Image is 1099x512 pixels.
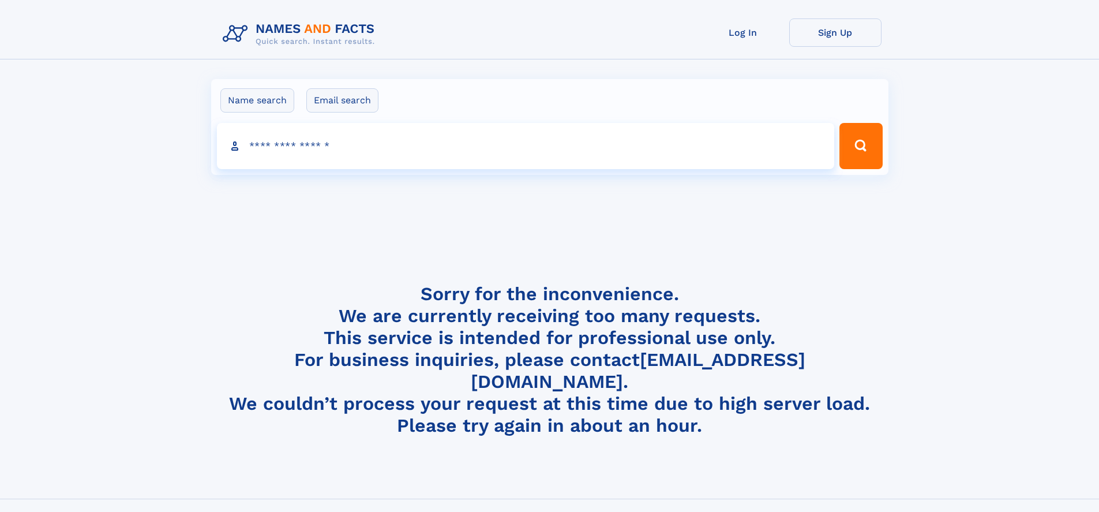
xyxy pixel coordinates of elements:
[217,123,835,169] input: search input
[789,18,882,47] a: Sign Up
[839,123,882,169] button: Search Button
[697,18,789,47] a: Log In
[306,88,378,113] label: Email search
[218,283,882,437] h4: Sorry for the inconvenience. We are currently receiving too many requests. This service is intend...
[471,349,805,393] a: [EMAIL_ADDRESS][DOMAIN_NAME]
[220,88,294,113] label: Name search
[218,18,384,50] img: Logo Names and Facts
